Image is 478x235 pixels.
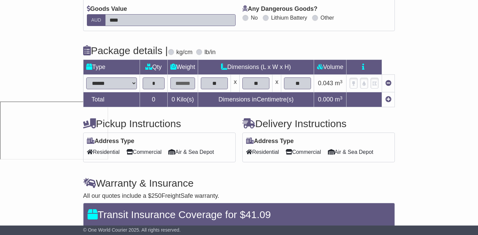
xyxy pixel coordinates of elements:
[88,209,391,220] h4: Transit Insurance Coverage for $
[198,92,314,107] td: Dimensions in Centimetre(s)
[231,75,240,92] td: x
[172,96,175,103] span: 0
[340,95,342,100] sup: 3
[385,80,391,87] a: Remove this item
[83,45,168,56] h4: Package details |
[83,227,181,233] span: © One World Courier 2025. All rights reserved.
[140,60,167,75] td: Qty
[167,92,198,107] td: Kilo(s)
[271,15,307,21] label: Lithium Battery
[198,60,314,75] td: Dimensions (L x W x H)
[87,138,135,145] label: Address Type
[83,192,395,200] div: All our quotes include a $ FreightSafe warranty.
[83,118,236,129] h4: Pickup Instructions
[340,79,342,84] sup: 3
[83,92,140,107] td: Total
[328,147,374,157] span: Air & Sea Depot
[87,14,106,26] label: AUD
[242,118,395,129] h4: Delivery Instructions
[87,147,120,157] span: Residential
[83,178,395,189] h4: Warranty & Insurance
[126,147,162,157] span: Commercial
[335,80,342,87] span: m
[140,92,167,107] td: 0
[245,209,271,220] span: 41.09
[176,49,193,56] label: kg/cm
[167,60,198,75] td: Weight
[318,96,333,103] span: 0.000
[246,138,294,145] label: Address Type
[320,15,334,21] label: Other
[335,96,342,103] span: m
[286,147,321,157] span: Commercial
[272,75,281,92] td: x
[87,5,127,13] label: Goods Value
[168,147,214,157] span: Air & Sea Depot
[151,192,162,199] span: 250
[385,96,391,103] a: Add new item
[205,49,216,56] label: lb/in
[83,60,140,75] td: Type
[318,80,333,87] span: 0.043
[251,15,258,21] label: No
[242,5,317,13] label: Any Dangerous Goods?
[314,60,346,75] td: Volume
[246,147,279,157] span: Residential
